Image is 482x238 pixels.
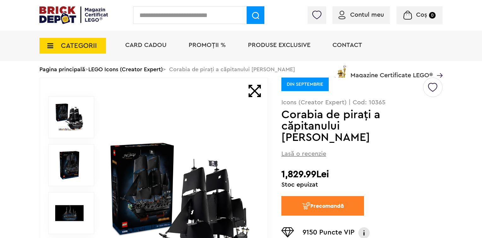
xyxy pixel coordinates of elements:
div: Stoc epuizat [281,182,443,188]
a: Contact [332,42,362,48]
img: Corabia de piraţi a căpitanului Jack Sparrow [55,151,84,179]
a: PROMOȚII % [189,42,226,48]
small: 0 [429,12,436,19]
div: DIN SEPTEMBRIE [281,78,329,91]
span: Coș [416,12,427,18]
h1: Corabia de piraţi a căpitanului [PERSON_NAME] [281,109,422,143]
span: Lasă o recenzie [281,149,326,158]
a: Contul meu [338,12,384,18]
span: Contul meu [350,12,384,18]
a: Magazine Certificate LEGO® [433,64,443,70]
img: CC_Brick_Depot_Precomand_Icon.svg [302,202,310,210]
h2: 1,829.99Lei [281,169,443,180]
img: Corabia de piraţi a căpitanului Jack Sparrow [55,103,84,131]
a: Produse exclusive [248,42,310,48]
p: Icons (Creator Expert) | Cod: 10365 [281,99,443,106]
a: Card Cadou [125,42,167,48]
img: Corabia de piraţi a căpitanului Jack Sparrow LEGO 10365 [55,199,84,227]
span: Magazine Certificate LEGO® [350,64,433,78]
img: Puncte VIP [281,227,294,237]
button: Precomandă [281,196,364,216]
span: CATEGORII [61,42,97,49]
